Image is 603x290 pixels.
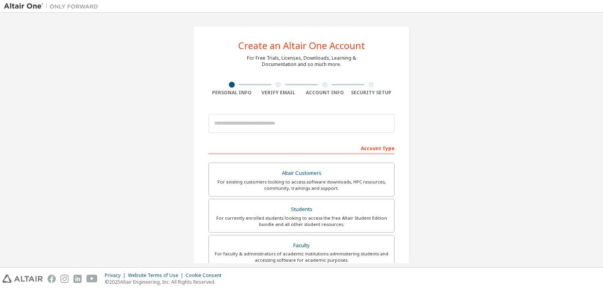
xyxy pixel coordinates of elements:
[4,2,102,10] img: Altair One
[214,251,389,263] div: For faculty & administrators of academic institutions administering students and accessing softwa...
[86,275,98,283] img: youtube.svg
[105,272,128,279] div: Privacy
[128,272,186,279] div: Website Terms of Use
[208,90,255,96] div: Personal Info
[214,168,389,179] div: Altair Customers
[105,279,226,285] p: © 2025 Altair Engineering, Inc. All Rights Reserved.
[238,41,365,50] div: Create an Altair One Account
[60,275,69,283] img: instagram.svg
[214,204,389,215] div: Students
[301,90,348,96] div: Account Info
[214,179,389,191] div: For existing customers looking to access software downloads, HPC resources, community, trainings ...
[186,272,226,279] div: Cookie Consent
[247,55,356,68] div: For Free Trials, Licenses, Downloads, Learning & Documentation and so much more.
[2,275,43,283] img: altair_logo.svg
[348,90,395,96] div: Security Setup
[214,215,389,228] div: For currently enrolled students looking to access the free Altair Student Edition bundle and all ...
[208,141,395,154] div: Account Type
[255,90,302,96] div: Verify Email
[73,275,82,283] img: linkedin.svg
[48,275,56,283] img: facebook.svg
[214,240,389,251] div: Faculty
